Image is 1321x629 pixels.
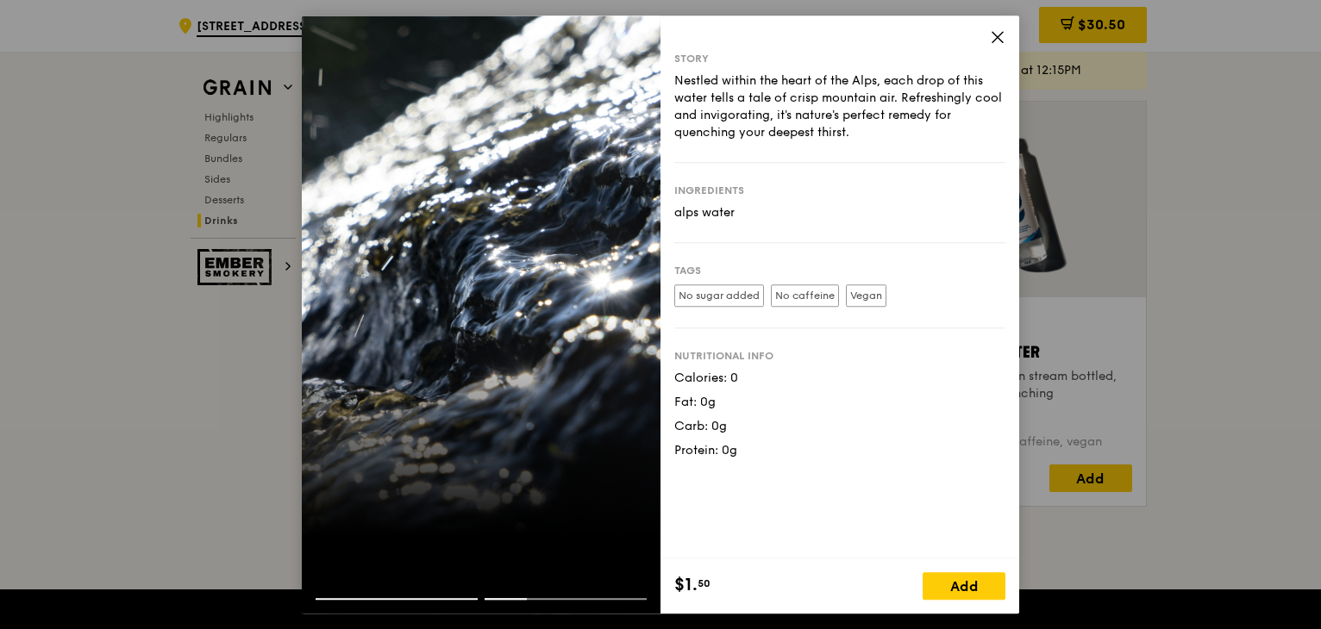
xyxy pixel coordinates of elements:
[674,52,1005,65] div: Story
[674,284,764,307] label: No sugar added
[846,284,886,307] label: Vegan
[674,572,698,598] span: $1.
[674,264,1005,277] div: Tags
[674,418,1005,435] div: Carb: 0g
[674,349,1005,363] div: Nutritional info
[674,72,1005,141] div: Nestled within the heart of the Alps, each drop of this water tells a tale of crisp mountain air....
[674,442,1005,459] div: Protein: 0g
[674,184,1005,197] div: Ingredients
[674,394,1005,411] div: Fat: 0g
[771,284,839,307] label: No caffeine
[698,576,711,590] span: 50
[674,370,1005,387] div: Calories: 0
[923,572,1005,600] div: Add
[674,204,1005,221] div: alps water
